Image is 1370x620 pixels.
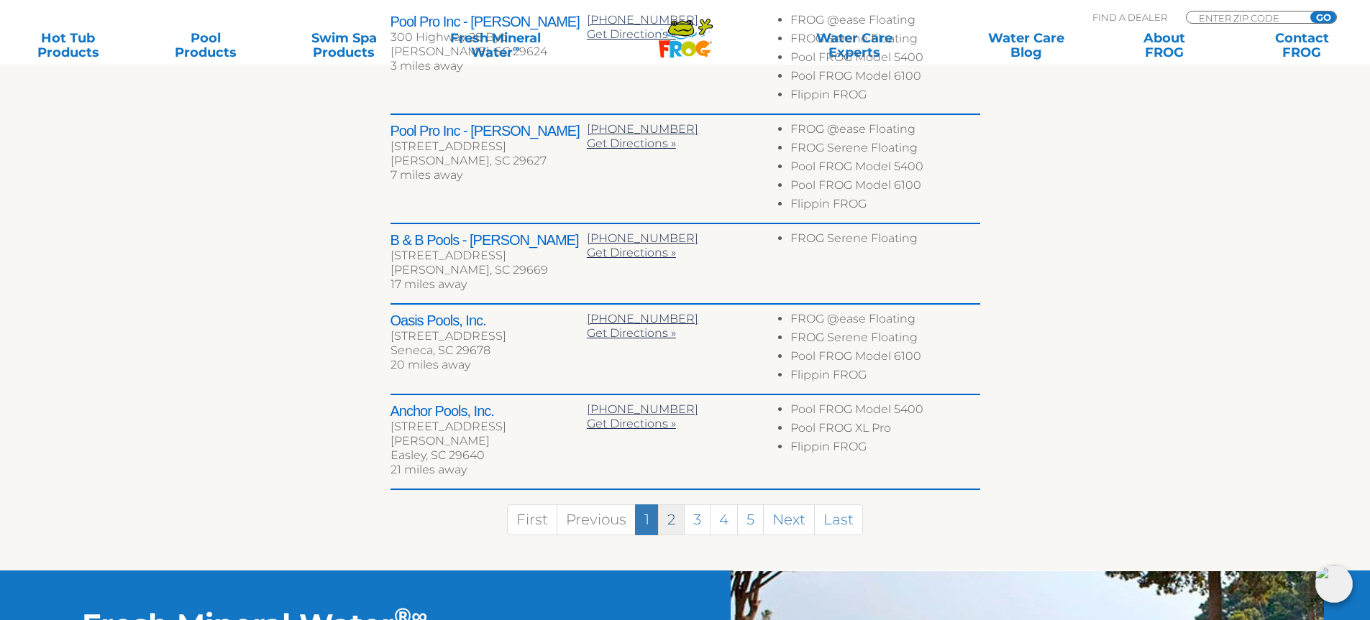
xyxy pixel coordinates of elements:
a: 5 [737,504,764,535]
li: FROG Serene Floating [790,231,979,250]
li: Flippin FROG [790,368,979,387]
a: 4 [710,504,738,535]
div: [PERSON_NAME], SC 29624 [391,45,587,59]
a: [PHONE_NUMBER] [587,13,698,27]
a: ContactFROG [1248,31,1356,60]
li: Pool FROG Model 6100 [790,69,979,88]
a: Get Directions » [587,27,676,41]
a: Get Directions » [587,137,676,150]
a: [PHONE_NUMBER] [587,402,698,416]
a: Hot TubProducts [14,31,122,60]
li: Pool FROG Model 5400 [790,159,979,178]
li: FROG Serene Floating [790,330,979,349]
li: Pool FROG Model 6100 [790,349,979,368]
a: PoolProducts [152,31,260,60]
a: 3 [684,504,711,535]
span: 7 miles away [391,168,462,182]
h2: B & B Pools - [PERSON_NAME] [391,231,587,249]
a: Next [763,504,815,535]
li: Flippin FROG [790,440,979,458]
div: [PERSON_NAME], SC 29627 [391,154,587,168]
a: 2 [658,504,685,535]
img: openIcon [1315,565,1353,603]
h2: Pool Pro Inc - [PERSON_NAME] [391,122,587,139]
li: FROG Serene Floating [790,32,979,50]
div: [STREET_ADDRESS][PERSON_NAME] [391,420,587,448]
li: Pool FROG Model 5400 [790,50,979,69]
a: [PHONE_NUMBER] [587,231,698,245]
h2: Anchor Pools, Inc. [391,402,587,420]
a: Swim SpaProducts [291,31,398,60]
a: [PHONE_NUMBER] [587,122,698,136]
a: Previous [557,504,636,535]
li: Pool FROG Model 6100 [790,178,979,197]
h2: Oasis Pools, Inc. [391,312,587,329]
a: AboutFROG [1110,31,1218,60]
a: Get Directions » [587,246,676,259]
a: 1 [635,504,659,535]
div: 300 Highway 28 Byp [391,30,587,45]
li: Pool FROG XL Pro [790,421,979,440]
a: [PHONE_NUMBER] [587,312,698,325]
a: First [507,504,557,535]
a: Get Directions » [587,417,676,430]
span: 3 miles away [391,59,462,73]
span: 20 miles away [391,358,470,371]
h2: Pool Pro Inc - [PERSON_NAME] [391,13,587,30]
div: Easley, SC 29640 [391,448,587,463]
li: FROG Serene Floating [790,141,979,159]
li: FROG @ease Floating [790,312,979,330]
li: FROG @ease Floating [790,122,979,141]
div: [STREET_ADDRESS] [391,329,587,343]
div: Seneca, SC 29678 [391,343,587,358]
li: Flippin FROG [790,88,979,106]
p: Find A Dealer [1092,11,1167,24]
span: 21 miles away [391,463,467,476]
li: Pool FROG Model 5400 [790,402,979,421]
div: [STREET_ADDRESS] [391,139,587,154]
div: [PERSON_NAME], SC 29669 [391,263,587,277]
div: [STREET_ADDRESS] [391,249,587,263]
span: 17 miles away [391,277,467,291]
a: Water CareBlog [972,31,1079,60]
li: FROG @ease Floating [790,13,979,32]
a: Last [814,504,863,535]
input: GO [1310,11,1336,23]
li: Flippin FROG [790,197,979,216]
a: Get Directions » [587,326,676,340]
input: Zip Code Form [1197,11,1294,24]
